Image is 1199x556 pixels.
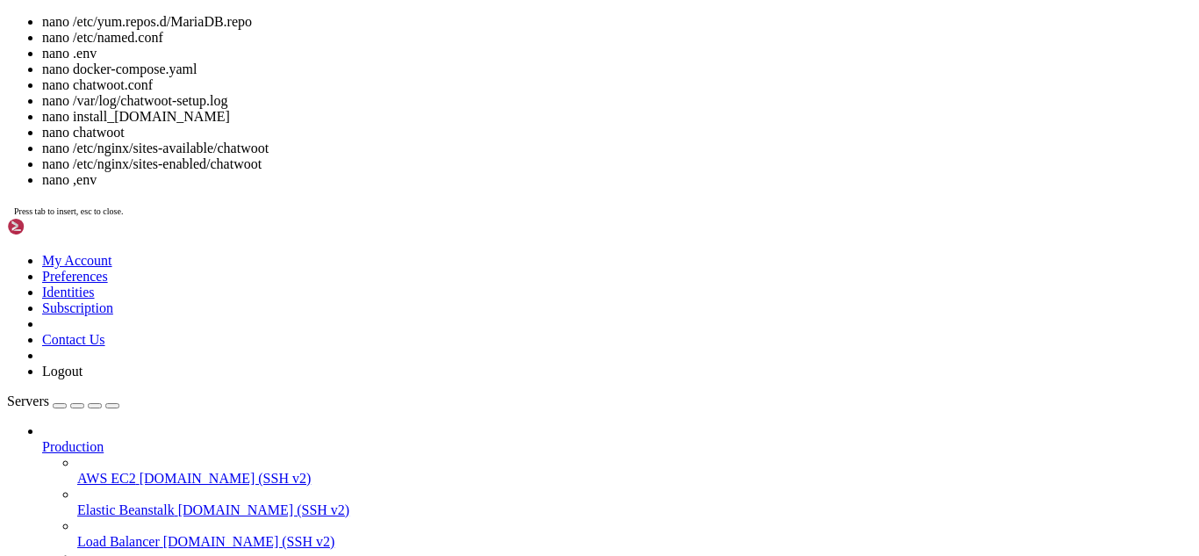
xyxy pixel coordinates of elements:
[42,30,1192,46] li: nano /etc/named.conf
[42,61,1192,77] li: nano docker-compose.yaml
[77,471,136,486] span: AWS EC2
[42,14,1192,30] li: nano /etc/yum.repos.d/MariaDB.repo
[42,332,105,347] a: Contact Us
[7,261,971,276] x-row: Removed:
[42,156,1192,172] li: nano /etc/nginx/sites-enabled/chatwoot
[7,425,971,440] x-row: [root@hosting ~]# nano
[42,269,108,284] a: Preferences
[7,395,971,410] x-row: Complete!
[42,125,1192,141] li: nano chatwoot
[42,109,1192,125] li: nano install_[DOMAIN_NAME]
[7,37,971,52] x-row: Running scriptlet: mariadb-server-3:10.3.39-1.module_el8.8.0+3609+204d4ab0.x86_64 2/7
[7,306,971,321] x-row: mariadb-common-3:10.3.39-1.module_el8.8.0+3609+204d4ab0.x86_64
[7,112,971,126] x-row: Erasing : mariadb-server-utils-3:10.3.39-1.module_el8.8.0+3609+204d4ab0.x86_64 7/7
[42,46,1192,61] li: nano .env
[7,365,971,380] x-row: mariadb-server-utils-3:10.3.39-1.module_el8.8.0+3609+204d4ab0.x86_64
[178,502,350,517] span: [DOMAIN_NAME] (SSH v2)
[77,518,1192,550] li: Load Balancer [DOMAIN_NAME] (SSH v2)
[42,93,1192,109] li: nano /var/log/chatwoot-setup.log
[7,97,971,112] x-row: Erasing : libaio-0.3.112-1.el8.x86_64 6/7
[7,231,971,246] x-row: Verifying : mariadb-server-utils-3:10.3.39-1.module_el8.8.0+3609+204d4ab0.x86_64 7/7
[7,291,971,306] x-row: mariadb-backup-3:10.3.39-1.module_el8.8.0+3609+204d4ab0.x86_64
[7,350,971,365] x-row: mariadb-server-3:10.3.39-1.module_el8.8.0+3609+204d4ab0.x86_64
[7,336,971,350] x-row: mariadb-gssapi-server-3:10.3.39-1.module_el8.8.0+3609+204d4ab0.x86_64
[77,534,1192,550] a: Load Balancer [DOMAIN_NAME] (SSH v2)
[7,186,971,201] x-row: Verifying : mariadb-errmsg-3:10.3.39-1.module_el8.8.0+3609+204d4ab0.x86_64 4/7
[7,52,971,67] x-row: Erasing : mariadb-backup-3:10.3.39-1.module_el8.8.0+3609+204d4ab0.x86_64 3/7
[42,253,112,268] a: My Account
[77,471,1192,487] a: AWS EC2 [DOMAIN_NAME] (SSH v2)
[42,364,83,379] a: Logout
[42,141,1192,156] li: nano /etc/nginx/sites-available/chatwoot
[7,67,971,82] x-row: Erasing : mariadb-errmsg-3:10.3.39-1.module_el8.8.0+3609+204d4ab0.x86_64 4/7
[7,410,971,425] x-row: [root@hosting ~]#
[14,206,123,216] span: Press tab to insert, esc to close.
[7,82,971,97] x-row: Erasing : mariadb-common-3:10.3.39-1.module_el8.8.0+3609+204d4ab0.x86_64 5/7
[7,216,971,231] x-row: Verifying : mariadb-server-3:10.3.39-1.module_el8.8.0+3609+204d4ab0.x86_64 6/7
[7,276,971,291] x-row: libaio-0.3.112-1.el8.x86_64
[77,502,1192,518] a: Elastic Beanstalk [DOMAIN_NAME] (SSH v2)
[7,218,108,235] img: Shellngn
[42,172,1192,188] li: nano ,env
[42,77,1192,93] li: nano chatwoot.conf
[7,7,971,22] x-row: Running scriptlet: mariadb-server-3:10.3.39-1.module_el8.8.0+3609+204d4ab0.x86_64 2/7
[163,534,335,549] span: [DOMAIN_NAME] (SSH v2)
[7,394,119,408] a: Servers
[7,321,971,336] x-row: mariadb-errmsg-3:10.3.39-1.module_el8.8.0+3609+204d4ab0.x86_64
[77,502,175,517] span: Elastic Beanstalk
[77,487,1192,518] li: Elastic Beanstalk [DOMAIN_NAME] (SSH v2)
[77,534,160,549] span: Load Balancer
[7,171,971,186] x-row: Verifying : mariadb-common-3:10.3.39-1.module_el8.8.0+3609+204d4ab0.x86_64 3/7
[42,439,1192,455] a: Production
[42,439,104,454] span: Production
[42,300,113,315] a: Subscription
[42,285,95,300] a: Identities
[7,394,49,408] span: Servers
[7,126,971,141] x-row: Running scriptlet: mariadb-server-utils-3:10.3.39-1.module_el8.8.0+3609+204d4ab0.x86_64 7/7
[7,22,971,37] x-row: Erasing : mariadb-server-3:10.3.39-1.module_el8.8.0+3609+204d4ab0.x86_64 2/7
[7,156,971,171] x-row: Verifying : mariadb-backup-3:10.3.39-1.module_el8.8.0+3609+204d4ab0.x86_64 2/7
[140,471,312,486] span: [DOMAIN_NAME] (SSH v2)
[7,201,971,216] x-row: Verifying : mariadb-gssapi-server-3:10.3.39-1.module_el8.8.0+3609+204d4ab0.x86_64 5/7
[7,141,971,156] x-row: Verifying : libaio-0.3.112-1.el8.x86_64 1/7
[77,455,1192,487] li: AWS EC2 [DOMAIN_NAME] (SSH v2)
